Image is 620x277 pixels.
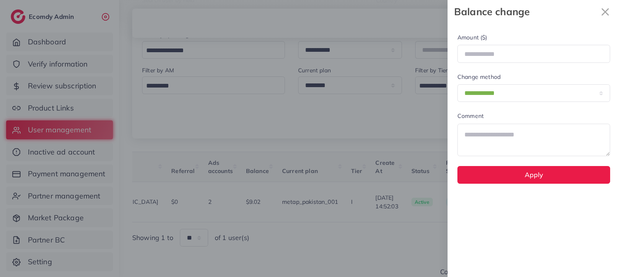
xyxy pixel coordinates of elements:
button: Close [597,3,613,20]
legend: Comment [457,112,610,123]
legend: Amount ($) [457,33,610,45]
strong: Balance change [454,5,597,19]
svg: x [597,4,613,20]
button: Apply [457,166,610,184]
legend: Change method [457,73,610,84]
span: Apply [525,171,543,179]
